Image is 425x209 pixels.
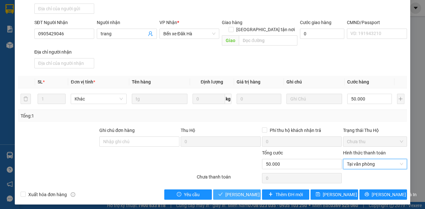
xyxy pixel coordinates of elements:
[177,192,181,197] span: exclamation-circle
[99,128,135,133] label: Ghi chú đơn hàng
[132,94,187,104] input: VD: Bàn, Ghế
[284,76,345,88] th: Ghi chú
[71,192,75,197] span: info-circle
[365,192,369,197] span: printer
[38,79,43,84] span: SL
[99,136,179,147] input: Ghi chú đơn hàng
[237,94,281,104] input: 0
[262,150,283,155] span: Tổng cước
[34,19,94,26] div: SĐT Người Nhận
[26,191,69,198] span: Xuất hóa đơn hàng
[163,29,215,39] span: Bến xe Đăk Hà
[239,35,297,46] input: Dọc đường
[132,79,151,84] span: Tên hàng
[311,189,358,200] button: save[PERSON_NAME] thay đổi
[300,29,344,39] input: Cước giao hàng
[343,127,407,134] div: Trạng thái Thu Hộ
[359,189,407,200] button: printer[PERSON_NAME] và In
[237,79,260,84] span: Giá trị hàng
[21,112,165,119] div: Tổng: 1
[21,94,31,104] button: delete
[222,20,242,25] span: Giao hàng
[234,26,297,33] span: [GEOGRAPHIC_DATA] tận nơi
[343,150,386,155] label: Hình thức thanh toán
[347,79,369,84] span: Cước hàng
[97,19,157,26] div: Người nhận
[34,58,94,68] input: Địa chỉ của người nhận
[225,191,287,198] span: [PERSON_NAME] và Giao hàng
[164,189,212,200] button: exclamation-circleYêu cầu
[300,20,331,25] label: Cước giao hàng
[286,94,342,104] input: Ghi Chú
[267,127,324,134] span: Phí thu hộ khách nhận trả
[316,192,320,197] span: save
[397,94,404,104] button: plus
[196,173,261,185] div: Chưa thanh toán
[181,128,195,133] span: Thu Hộ
[218,192,223,197] span: check
[148,31,153,36] span: user-add
[34,4,94,14] input: Địa chỉ của người gửi
[323,191,374,198] span: [PERSON_NAME] thay đổi
[75,94,122,104] span: Khác
[213,189,261,200] button: check[PERSON_NAME] và Giao hàng
[222,35,239,46] span: Giao
[184,191,200,198] span: Yêu cầu
[347,159,403,169] span: Tại văn phòng
[34,48,94,56] div: Địa chỉ người nhận
[225,94,231,104] span: kg
[372,191,417,198] span: [PERSON_NAME] và In
[159,20,177,25] span: VP Nhận
[347,19,407,26] div: CMND/Passport
[268,192,273,197] span: plus
[262,189,310,200] button: plusThêm ĐH mới
[201,79,223,84] span: Định lượng
[71,79,95,84] span: Đơn vị tính
[347,137,403,146] span: Chưa thu
[276,191,303,198] span: Thêm ĐH mới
